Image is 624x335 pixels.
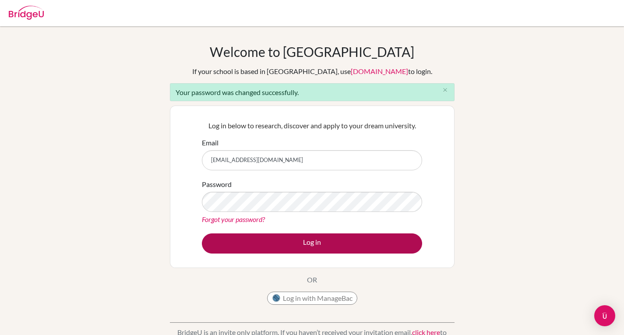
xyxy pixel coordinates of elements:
[210,44,414,60] h1: Welcome to [GEOGRAPHIC_DATA]
[437,84,454,97] button: Close
[9,6,44,20] img: Bridge-U
[202,179,232,190] label: Password
[267,292,357,305] button: Log in with ManageBac
[170,83,455,101] div: Your password was changed successfully.
[202,215,265,223] a: Forgot your password?
[192,66,432,77] div: If your school is based in [GEOGRAPHIC_DATA], use to login.
[307,275,317,285] p: OR
[202,138,219,148] label: Email
[351,67,408,75] a: [DOMAIN_NAME]
[594,305,615,326] div: Open Intercom Messenger
[202,120,422,131] p: Log in below to research, discover and apply to your dream university.
[442,87,448,93] i: close
[202,233,422,254] button: Log in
